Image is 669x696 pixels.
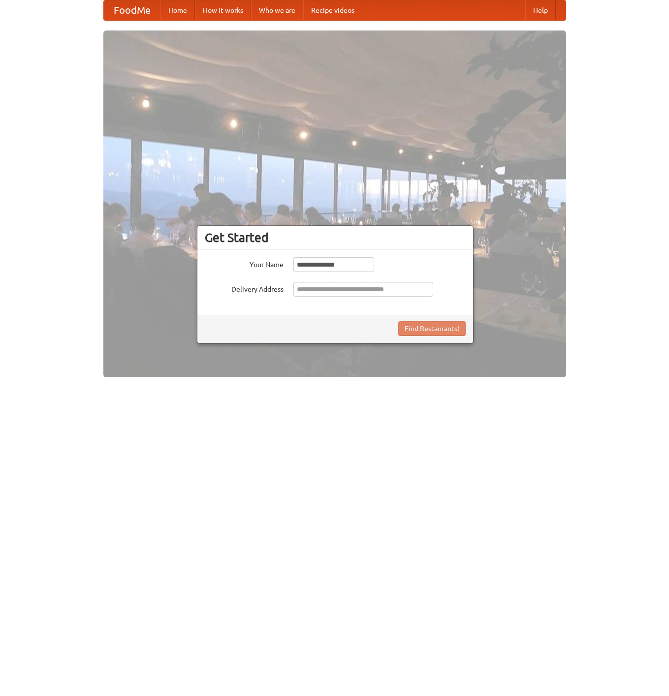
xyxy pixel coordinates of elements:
[205,230,466,245] h3: Get Started
[525,0,556,20] a: Help
[251,0,303,20] a: Who we are
[160,0,195,20] a: Home
[303,0,362,20] a: Recipe videos
[104,0,160,20] a: FoodMe
[195,0,251,20] a: How it works
[205,282,284,294] label: Delivery Address
[205,257,284,270] label: Your Name
[398,321,466,336] button: Find Restaurants!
